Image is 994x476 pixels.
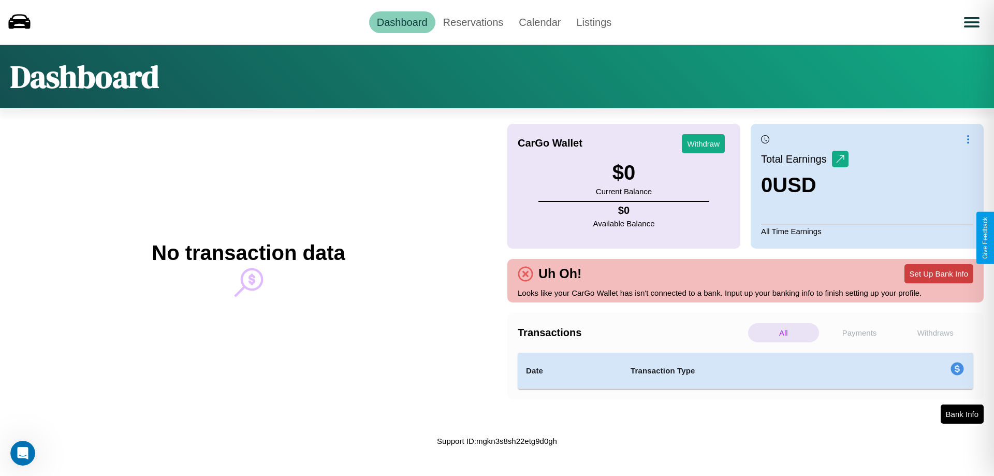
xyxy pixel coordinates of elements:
[518,327,745,339] h4: Transactions
[957,8,986,37] button: Open menu
[518,353,973,389] table: simple table
[682,134,725,153] button: Withdraw
[593,205,655,217] h4: $ 0
[593,217,655,230] p: Available Balance
[511,11,568,33] a: Calendar
[824,323,895,342] p: Payments
[982,217,989,259] div: Give Feedback
[596,161,652,184] h3: $ 0
[900,323,971,342] p: Withdraws
[568,11,619,33] a: Listings
[518,137,582,149] h4: CarGo Wallet
[369,11,435,33] a: Dashboard
[631,365,866,377] h4: Transaction Type
[904,264,973,283] button: Set Up Bank Info
[596,184,652,198] p: Current Balance
[10,441,35,466] iframe: Intercom live chat
[533,266,587,281] h4: Uh Oh!
[435,11,511,33] a: Reservations
[748,323,819,342] p: All
[526,365,614,377] h4: Date
[437,434,557,448] p: Support ID: mgkn3s8sh22etg9d0gh
[518,286,973,300] p: Looks like your CarGo Wallet has isn't connected to a bank. Input up your banking info to finish ...
[761,150,832,168] p: Total Earnings
[10,55,159,98] h1: Dashboard
[941,405,984,424] button: Bank Info
[761,174,849,197] h3: 0 USD
[152,241,345,265] h2: No transaction data
[761,224,973,238] p: All Time Earnings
